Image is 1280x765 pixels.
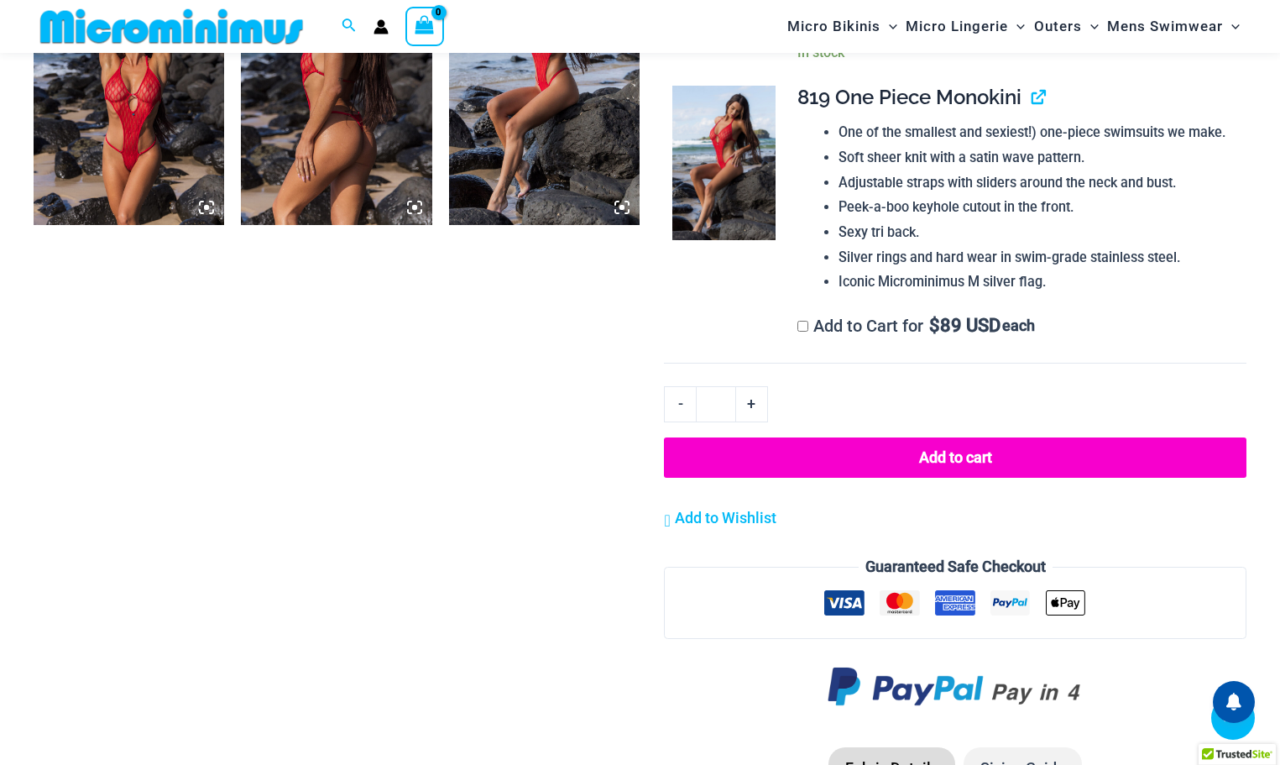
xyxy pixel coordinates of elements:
[405,7,444,45] a: View Shopping Cart, empty
[1030,5,1103,48] a: OutersMenu ToggleMenu Toggle
[929,315,940,336] span: $
[783,5,901,48] a: Micro BikinisMenu ToggleMenu Toggle
[342,16,357,37] a: Search icon link
[787,5,880,48] span: Micro Bikinis
[797,321,808,332] input: Add to Cart for$89 USD each
[839,195,1233,220] li: Peek-a-boo keyhole cutout in the front.
[797,316,1035,336] label: Add to Cart for
[1103,5,1244,48] a: Mens SwimwearMenu ToggleMenu Toggle
[1002,317,1035,334] span: each
[839,145,1233,170] li: Soft sheer knit with a satin wave pattern.
[675,509,776,527] span: Add to Wishlist
[1107,5,1223,48] span: Mens Swimwear
[839,220,1233,245] li: Sexy tri back.
[839,270,1233,295] li: Iconic Microminimus M silver flag.
[34,8,310,45] img: MM SHOP LOGO FLAT
[1034,5,1082,48] span: Outers
[781,3,1246,50] nav: Site Navigation
[664,506,776,531] a: Add to Wishlist
[901,5,1029,48] a: Micro LingerieMenu ToggleMenu Toggle
[374,19,389,34] a: Account icon link
[672,86,776,240] img: Crystal Waves Red 819 One Piece
[797,85,1021,109] span: 819 One Piece Monokini
[859,554,1053,579] legend: Guaranteed Safe Checkout
[880,5,897,48] span: Menu Toggle
[664,386,696,422] a: -
[906,5,1008,48] span: Micro Lingerie
[1223,5,1240,48] span: Menu Toggle
[736,386,768,422] a: +
[839,120,1233,145] li: One of the smallest and sexiest!) one-piece swimsuits we make.
[664,438,1246,478] button: Add to cart
[1008,5,1025,48] span: Menu Toggle
[839,170,1233,196] li: Adjustable straps with sliders around the neck and bust.
[929,317,1000,334] span: 89 USD
[839,245,1233,270] li: Silver rings and hard wear in swim-grade stainless steel.
[1082,5,1099,48] span: Menu Toggle
[696,386,735,422] input: Product quantity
